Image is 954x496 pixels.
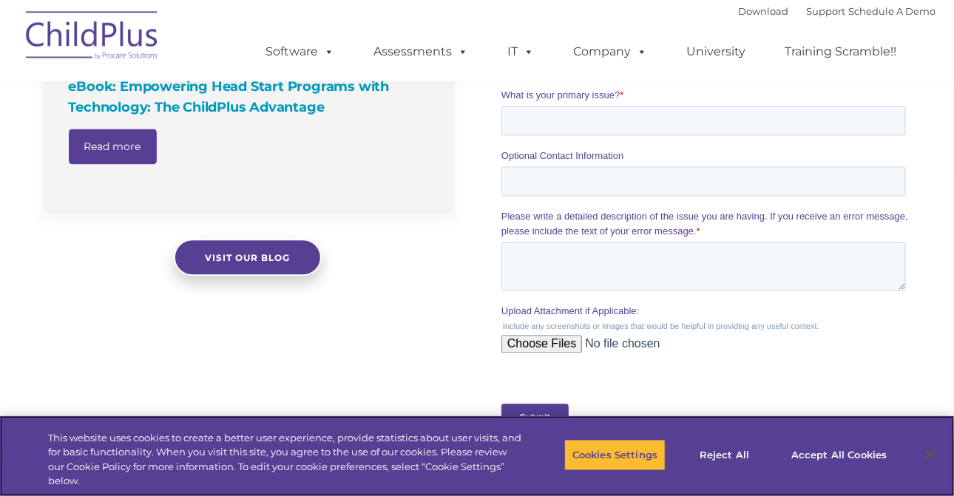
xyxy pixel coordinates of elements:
[69,129,157,164] a: Read more
[738,5,936,17] font: |
[564,440,666,471] button: Cookies Settings
[174,239,322,276] a: Visit our blog
[359,37,483,67] a: Assessments
[770,37,911,67] a: Training Scramble!!
[806,5,845,17] a: Support
[493,37,549,67] a: IT
[558,37,662,67] a: Company
[848,5,936,17] a: Schedule A Demo
[738,5,788,17] a: Download
[914,438,947,471] button: Close
[671,37,760,67] a: University
[678,440,771,471] button: Reject All
[783,440,895,471] button: Accept All Cookies
[18,1,166,75] img: ChildPlus by Procare Solutions
[48,431,525,489] div: This website uses cookies to create a better user experience, provide statistics about user visit...
[69,76,431,118] h4: eBook: Empowering Head Start Programs with Technology: The ChildPlus Advantage
[206,252,291,263] span: Visit our blog
[251,37,349,67] a: Software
